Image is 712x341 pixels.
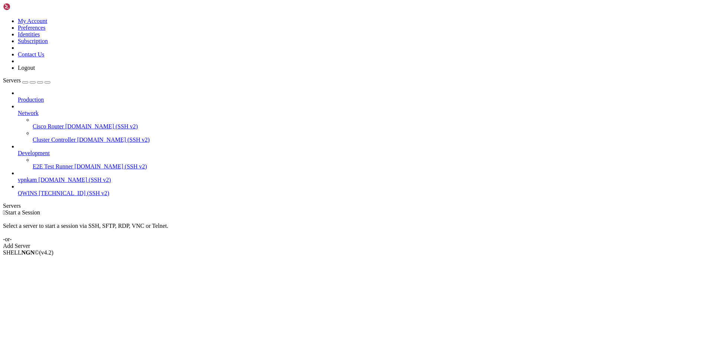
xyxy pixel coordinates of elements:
span: 4.2.0 [39,249,54,256]
a: Preferences [18,24,46,31]
span: [DOMAIN_NAME] (SSH v2) [65,123,138,129]
b: NGN [22,249,35,256]
span: Development [18,150,50,156]
div: Select a server to start a session via SSH, SFTP, RDP, VNC or Telnet. -or- [3,216,709,243]
a: vpnkam [DOMAIN_NAME] (SSH v2) [18,177,709,183]
a: Development [18,150,709,157]
li: Network [18,103,709,143]
a: Subscription [18,38,48,44]
span: [DOMAIN_NAME] (SSH v2) [77,137,150,143]
a: QWINS [TECHNICAL_ID] (SSH v2) [18,190,709,197]
span: Production [18,96,44,103]
span: E2E Test Runner [33,163,73,170]
li: Cluster Controller [DOMAIN_NAME] (SSH v2) [33,130,709,143]
span: [DOMAIN_NAME] (SSH v2) [39,177,111,183]
span: Servers [3,77,21,83]
span: Cisco Router [33,123,64,129]
li: Development [18,143,709,170]
li: vpnkam [DOMAIN_NAME] (SSH v2) [18,170,709,183]
a: E2E Test Runner [DOMAIN_NAME] (SSH v2) [33,163,709,170]
span: QWINS [18,190,37,196]
span: [DOMAIN_NAME] (SSH v2) [75,163,147,170]
li: E2E Test Runner [DOMAIN_NAME] (SSH v2) [33,157,709,170]
span: Cluster Controller [33,137,76,143]
span: Network [18,110,39,116]
div: Add Server [3,243,709,249]
span: [TECHNICAL_ID] (SSH v2) [39,190,109,196]
a: Network [18,110,709,117]
a: Logout [18,65,35,71]
a: Production [18,96,709,103]
li: Cisco Router [DOMAIN_NAME] (SSH v2) [33,117,709,130]
span: Start a Session [5,209,40,216]
span: SHELL © [3,249,53,256]
li: Production [18,90,709,103]
a: Contact Us [18,51,44,58]
a: Cisco Router [DOMAIN_NAME] (SSH v2) [33,123,709,130]
li: QWINS [TECHNICAL_ID] (SSH v2) [18,183,709,197]
span: vpnkam [18,177,37,183]
span:  [3,209,5,216]
a: Cluster Controller [DOMAIN_NAME] (SSH v2) [33,137,709,143]
div: Servers [3,203,709,209]
a: Identities [18,31,40,37]
a: Servers [3,77,50,83]
img: Shellngn [3,3,46,10]
a: My Account [18,18,47,24]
